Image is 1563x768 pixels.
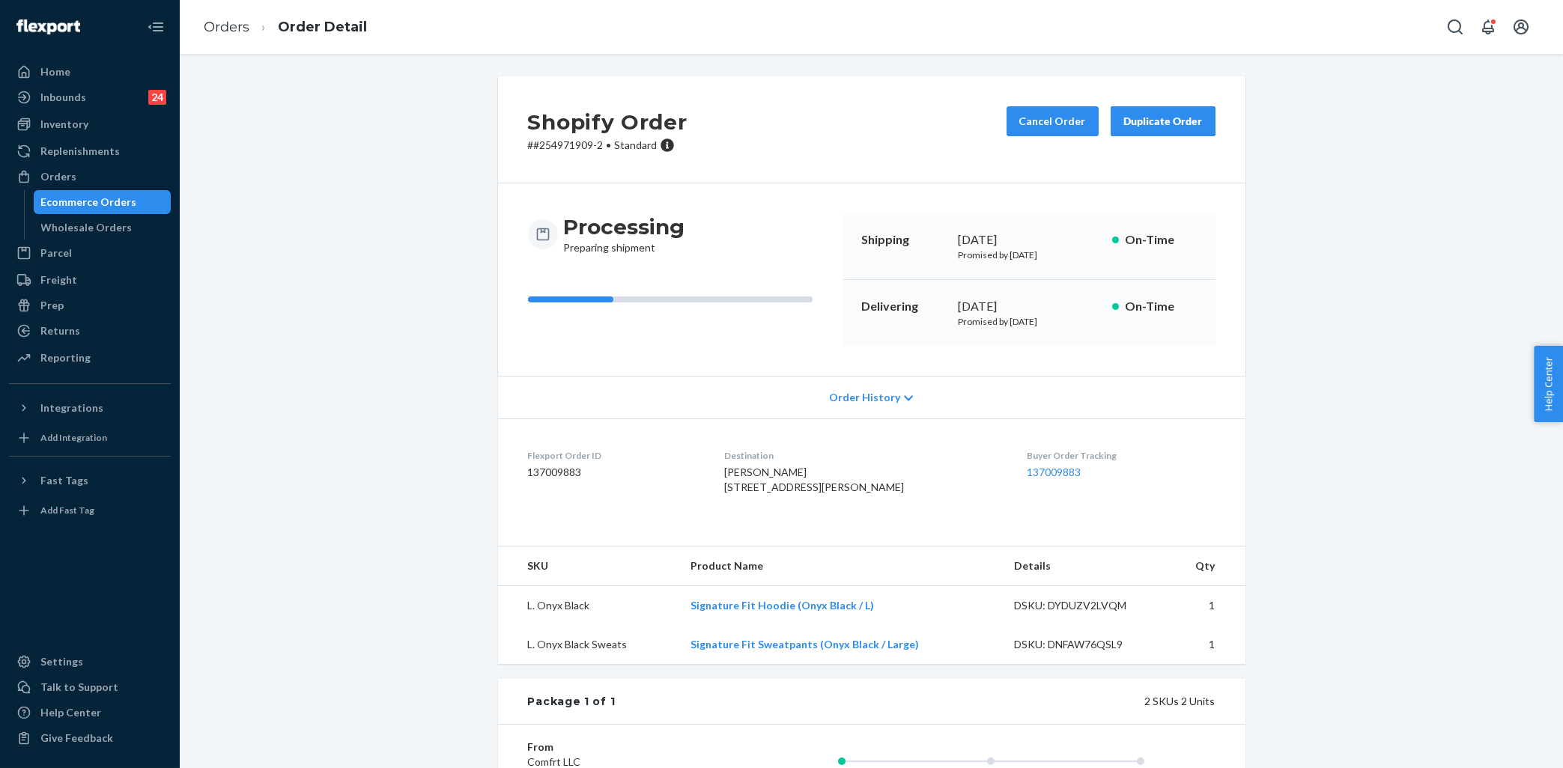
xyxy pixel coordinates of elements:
[40,169,76,184] div: Orders
[40,504,94,516] div: Add Fast Tag
[9,60,171,84] a: Home
[40,400,103,415] div: Integrations
[192,5,379,49] ol: breadcrumbs
[691,638,919,650] a: Signature Fit Sweatpants (Onyx Black / Large)
[40,473,88,488] div: Fast Tags
[9,499,171,522] a: Add Fast Tag
[204,19,249,35] a: Orders
[1440,12,1470,42] button: Open Search Box
[1125,298,1198,315] p: On-Time
[607,138,612,151] span: •
[9,675,171,699] a: Talk to Support
[40,431,107,444] div: Add Integration
[528,449,701,462] dt: Flexport Order ID
[9,650,171,674] a: Settings
[40,731,113,746] div: Give Feedback
[278,19,367,35] a: Order Detail
[528,740,707,755] dt: From
[9,112,171,136] a: Inventory
[34,216,172,240] a: Wholesale Orders
[40,680,118,695] div: Talk to Support
[564,213,685,255] div: Preparing shipment
[528,138,688,153] p: # #254971909-2
[959,315,1100,328] p: Promised by [DATE]
[861,231,947,249] p: Shipping
[9,85,171,109] a: Inbounds24
[40,654,83,669] div: Settings
[9,319,171,343] a: Returns
[1167,625,1245,664] td: 1
[40,90,86,105] div: Inbounds
[1167,586,1245,626] td: 1
[9,469,171,493] button: Fast Tags
[615,138,658,151] span: Standard
[9,165,171,189] a: Orders
[40,64,70,79] div: Home
[724,449,1003,462] dt: Destination
[40,323,80,338] div: Returns
[16,19,80,34] img: Flexport logo
[141,12,171,42] button: Close Navigation
[1014,598,1155,613] div: DSKU: DYDUZV2LVQM
[1534,346,1563,422] button: Help Center
[1123,114,1203,129] div: Duplicate Order
[9,293,171,317] a: Prep
[9,426,171,450] a: Add Integration
[40,705,101,720] div: Help Center
[959,231,1100,249] div: [DATE]
[1506,12,1536,42] button: Open account menu
[40,246,72,260] div: Parcel
[9,701,171,725] a: Help Center
[528,694,616,709] div: Package 1 of 1
[691,599,874,612] a: Signature Fit Hoodie (Onyx Black / L)
[724,466,904,493] span: [PERSON_NAME] [STREET_ADDRESS][PERSON_NAME]
[959,249,1100,261] p: Promised by [DATE]
[959,298,1100,315] div: [DATE]
[1002,546,1167,586] th: Details
[9,139,171,163] a: Replenishments
[9,726,171,750] button: Give Feedback
[1167,546,1245,586] th: Qty
[9,396,171,420] button: Integrations
[498,546,679,586] th: SKU
[528,106,688,138] h2: Shopify Order
[1125,231,1198,249] p: On-Time
[1111,106,1216,136] button: Duplicate Order
[1014,637,1155,652] div: DSKU: DNFAW76QSL9
[1007,106,1099,136] button: Cancel Order
[40,117,88,132] div: Inventory
[861,298,947,315] p: Delivering
[40,144,120,159] div: Replenishments
[9,268,171,292] a: Freight
[1473,12,1503,42] button: Open notifications
[615,694,1215,709] div: 2 SKUs 2 Units
[498,625,679,664] td: L. Onyx Black Sweats
[40,350,91,365] div: Reporting
[40,272,77,287] div: Freight
[1027,466,1081,478] a: 137009883
[498,586,679,626] td: L. Onyx Black
[679,546,1001,586] th: Product Name
[1027,449,1216,462] dt: Buyer Order Tracking
[9,241,171,265] a: Parcel
[34,190,172,214] a: Ecommerce Orders
[9,346,171,370] a: Reporting
[528,465,701,480] dd: 137009883
[40,298,64,313] div: Prep
[148,90,166,105] div: 24
[41,195,137,210] div: Ecommerce Orders
[41,220,133,235] div: Wholesale Orders
[829,390,900,405] span: Order History
[564,213,685,240] h3: Processing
